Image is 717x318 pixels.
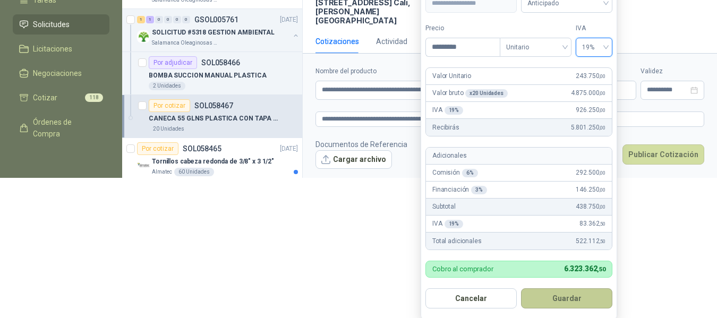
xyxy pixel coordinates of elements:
div: 19 % [445,220,464,228]
a: Negociaciones [13,63,109,83]
span: 6.323.362 [564,264,605,273]
span: 438.750 [576,202,605,212]
p: GSOL005761 [194,16,238,23]
a: Solicitudes [13,14,109,35]
span: ,50 [599,221,605,227]
a: Por adjudicarSOL058466BOMBA SUCCION MANUAL PLASTICA2 Unidades [122,52,302,95]
span: 243.750 [576,71,605,81]
p: Valor bruto [432,88,508,98]
div: Por cotizar [149,99,190,112]
div: 3 % [471,186,487,194]
div: Por cotizar [137,142,178,155]
div: Cotizaciones [315,36,359,47]
span: Cotizar [33,92,57,104]
div: 0 [173,16,181,23]
div: Actividad [376,36,407,47]
span: ,00 [599,125,605,131]
p: CANECA 55 GLNS PLASTICA CON TAPA PEQUEÑA [149,114,281,124]
a: Remisiones [13,148,109,168]
div: 20 Unidades [149,125,189,133]
div: 0 [164,16,172,23]
span: Solicitudes [33,19,70,30]
button: Guardar [521,288,612,308]
span: ,00 [599,187,605,193]
button: Cargar archivo [315,150,392,169]
p: Documentos de Referencia [315,139,407,150]
p: SOL058467 [194,102,233,109]
span: 522.112 [576,236,605,246]
span: ,50 [597,266,605,273]
span: ,00 [599,73,605,79]
p: SOL058466 [201,59,240,66]
p: IVA [432,105,463,115]
div: 2 Unidades [149,82,185,90]
div: 1 [137,16,145,23]
label: IVA [576,23,612,33]
span: 83.362 [579,219,605,229]
span: Negociaciones [33,67,82,79]
span: ,00 [599,107,605,113]
label: Nombre del producto [315,66,488,76]
a: Por cotizarSOL058465[DATE] Company LogoTornillos cabeza redonda de 3/8" x 3 1/2"Almatec60 Unidades [122,138,302,181]
span: ,00 [599,204,605,210]
p: [DATE] [280,15,298,25]
div: Por adjudicar [149,56,197,69]
img: Company Logo [137,159,150,172]
span: 5.801.250 [571,123,605,133]
a: 1 1 0 0 0 0 GSOL005761[DATE] Company LogoSOLICITUD #5318 GESTION AMBIENTALSalamanca Oleaginosas SAS [137,13,300,47]
button: Cancelar [425,288,517,308]
span: 118 [85,93,103,102]
a: Por cotizarSOL058467CANECA 55 GLNS PLASTICA CON TAPA PEQUEÑA20 Unidades [122,95,302,138]
span: 926.250 [576,105,605,115]
span: 146.250 [576,185,605,195]
div: 60 Unidades [174,168,214,176]
span: ,00 [599,90,605,96]
a: Cotizar118 [13,88,109,108]
span: Órdenes de Compra [33,116,99,140]
span: Licitaciones [33,43,72,55]
p: [DATE] [280,144,298,154]
div: 0 [182,16,190,23]
p: Comisión [432,168,478,178]
span: Unitario [506,39,565,55]
p: Adicionales [432,151,466,161]
div: 0 [155,16,163,23]
label: Precio [425,23,500,33]
span: 4.875.000 [571,88,605,98]
p: Valor Unitario [432,71,471,81]
span: 292.500 [576,168,605,178]
p: Cobro al comprador [432,265,493,272]
a: Licitaciones [13,39,109,59]
p: BOMBA SUCCION MANUAL PLASTICA [149,71,267,81]
div: 1 [146,16,154,23]
p: SOL058465 [183,145,221,152]
p: SOLICITUD #5318 GESTION AMBIENTAL [152,28,275,38]
p: Salamanca Oleaginosas SAS [152,39,219,47]
label: Validez [641,66,704,76]
a: Órdenes de Compra [13,112,109,144]
img: Company Logo [137,30,150,43]
p: Recibirás [432,123,459,133]
p: Total adicionales [432,236,482,246]
p: IVA [432,219,463,229]
span: ,00 [599,170,605,176]
div: 6 % [462,169,478,177]
p: Almatec [152,168,172,176]
button: Publicar Cotización [622,144,704,165]
p: Tornillos cabeza redonda de 3/8" x 3 1/2" [152,157,274,167]
div: 19 % [445,106,464,115]
div: x 20 Unidades [465,89,507,98]
p: Financiación [432,185,487,195]
span: ,50 [599,238,605,244]
span: 19% [582,39,606,55]
p: Subtotal [432,202,456,212]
